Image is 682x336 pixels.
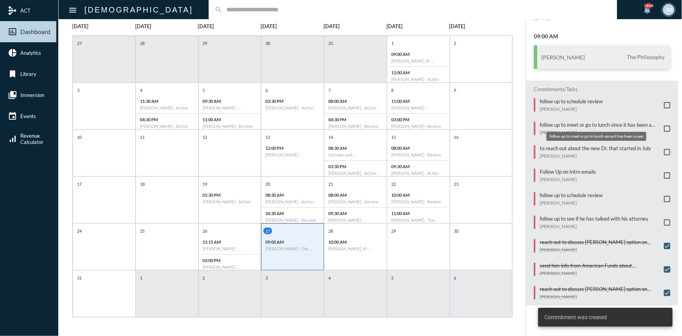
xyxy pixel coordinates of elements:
h6: [PERSON_NAME] - The Philosophy [391,217,446,223]
h6: [PERSON_NAME] - Investment Review [203,264,257,270]
p: 04:30 PM [328,117,383,122]
p: 14 [326,134,335,140]
p: [PERSON_NAME] [540,153,651,159]
mat-icon: insert_chart_outlined [8,27,17,36]
p: 2 [201,275,207,281]
p: [PERSON_NAME] [540,176,596,182]
h6: [PERSON_NAME] - Relationship [265,152,320,157]
h6: [PERSON_NAME], III - Verification [328,246,383,251]
p: 08:00 AM [328,192,383,198]
mat-icon: collections_bookmark [8,90,17,100]
mat-icon: bookmark [8,69,17,79]
p: 5 [201,87,207,93]
h6: [PERSON_NAME] - Investment Compliance Review [203,105,257,110]
p: 15 [389,134,398,140]
p: 23 [452,181,461,187]
p: 29 [389,228,398,234]
p: 6 [263,87,270,93]
h3: [PERSON_NAME] [541,54,585,61]
p: 11:00 AM [203,117,257,122]
p: 1 [138,275,144,281]
p: [DATE] [72,23,135,29]
div: JM [663,4,675,16]
h6: [PERSON_NAME] - Review [391,152,446,157]
div: follow up to meet or go to lunch since it has been a year [546,132,646,141]
div: 2806 [646,3,652,9]
p: 31 [75,275,84,281]
p: 18 [138,181,147,187]
p: 22 [389,181,398,187]
p: 09:30 AM [328,211,383,216]
p: 1 [389,40,396,47]
p: 19 [201,181,209,187]
p: 10:00 AM [391,192,446,198]
h6: [PERSON_NAME] - Action [328,105,383,110]
p: 4 [138,87,144,93]
h6: [PERSON_NAME] - Review [391,124,446,129]
p: [PERSON_NAME] [540,106,603,112]
p: [DATE] [387,23,449,29]
p: 5 [389,275,396,281]
span: Library [20,71,36,77]
p: 27 [75,40,84,47]
h6: [PERSON_NAME] - Action [265,105,320,110]
button: Toggle sidenav [65,2,81,18]
p: [PERSON_NAME] [540,223,648,229]
mat-icon: Side nav toggle icon [68,5,77,15]
p: 17 [75,181,84,187]
p: [PERSON_NAME] [540,294,660,300]
p: 08:00 AM [391,146,446,151]
mat-icon: pie_chart [8,48,17,57]
p: 24 [75,228,84,234]
h6: [PERSON_NAME] - The Philosophy [265,246,320,251]
p: 09:00 AM [391,52,446,57]
span: Immersion [20,92,44,98]
p: [DATE] [135,23,198,29]
h6: [PERSON_NAME], III - Verification [391,58,446,63]
p: [DATE] [324,23,387,29]
p: 04:30 PM [140,117,194,122]
p: [DATE] [198,23,261,29]
p: 08:00 AM [328,99,383,104]
h2: 09:00 AM [534,33,670,40]
p: 16 [452,134,461,140]
h6: [PERSON_NAME] - Investment Review [203,246,257,251]
p: 03:30 PM [265,99,320,104]
p: to reach out about the new Dr. that started in July [540,145,651,151]
p: 03:00 PM [391,117,446,122]
h2: [DEMOGRAPHIC_DATA] [84,4,193,16]
span: The Philosophy [625,54,666,61]
p: 12 [201,134,209,140]
p: 11:15 AM [203,239,257,244]
p: [PERSON_NAME] [540,200,603,206]
h6: [PERSON_NAME] - Investment [391,105,446,110]
p: 03:30 PM [328,164,383,169]
p: follow up to see if he has talked with his attorney [540,216,648,222]
p: 9 [452,87,458,93]
p: 6 [452,275,458,281]
mat-icon: search [215,6,222,14]
h6: Summer and [PERSON_NAME] - Action [328,152,383,157]
p: [DATE] [261,23,324,29]
h6: [PERSON_NAME] - Action [265,199,320,204]
p: 10:00 AM [328,239,383,244]
mat-icon: signal_cellular_alt [8,134,17,144]
p: 8 [389,87,396,93]
p: 12:00 PM [265,146,320,151]
p: 20 [263,181,272,187]
p: 29 [201,40,209,47]
p: Follow Up on Intro emails [540,169,596,175]
p: send him info from American Funds about [PERSON_NAME] provision [540,262,660,269]
p: follow up to meet or go to lunch since it has been a year [540,122,660,128]
p: 08:30 AM [328,146,383,151]
p: 10:30 AM [265,211,320,216]
p: 13 [263,134,272,140]
p: [DATE] [449,23,512,29]
p: 4 [326,275,333,281]
p: 26 [201,228,209,234]
h6: [PERSON_NAME] - Action [140,124,194,129]
span: Revenue Calculator [20,133,43,145]
mat-icon: event [8,111,17,121]
p: [PERSON_NAME] [540,129,660,135]
h6: [PERSON_NAME] - Action [391,77,446,82]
